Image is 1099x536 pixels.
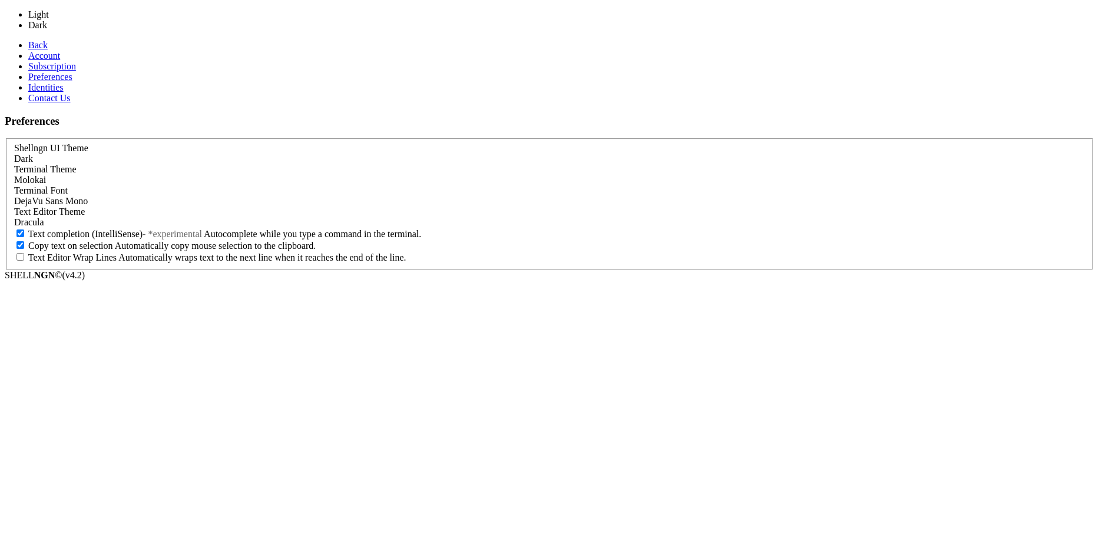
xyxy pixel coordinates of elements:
div: Dark [14,154,1085,164]
span: Copy text on selection [28,241,113,251]
label: Shellngn UI Theme [14,143,88,153]
li: Light [28,9,299,20]
span: Autocomplete while you type a command in the terminal. [204,229,421,239]
label: Terminal Font [14,185,68,195]
span: Text completion (IntelliSense) [28,229,143,239]
li: Dark [28,20,299,31]
span: DejaVu Sans Mono [14,196,88,206]
a: Preferences [28,72,72,82]
label: Terminal Theme [14,164,77,174]
a: Back [28,40,48,50]
a: Identities [28,82,64,92]
input: Copy text on selection Automatically copy mouse selection to the clipboard. [16,241,24,249]
span: Dark [14,154,33,164]
input: Text Editor Wrap Lines Automatically wraps text to the next line when it reaches the end of the l... [16,253,24,261]
span: 4.2.0 [62,270,85,280]
span: Dracula [14,217,44,227]
span: SHELL © [5,270,85,280]
span: Automatically copy mouse selection to the clipboard. [115,241,316,251]
b: NGN [34,270,55,280]
a: Contact Us [28,93,71,103]
div: Molokai [14,175,1085,185]
span: - *experimental [143,229,202,239]
span: Molokai [14,175,46,185]
span: Automatically wraps text to the next line when it reaches the end of the line. [118,252,406,262]
span: Text Editor Wrap Lines [28,252,117,262]
h3: Preferences [5,115,1094,128]
input: Text completion (IntelliSense)- *experimental Autocomplete while you type a command in the terminal. [16,229,24,237]
label: Text Editor Theme [14,207,85,217]
div: Dracula [14,217,1085,228]
a: Account [28,51,60,61]
a: Subscription [28,61,76,71]
div: DejaVu Sans Mono [14,196,1085,207]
